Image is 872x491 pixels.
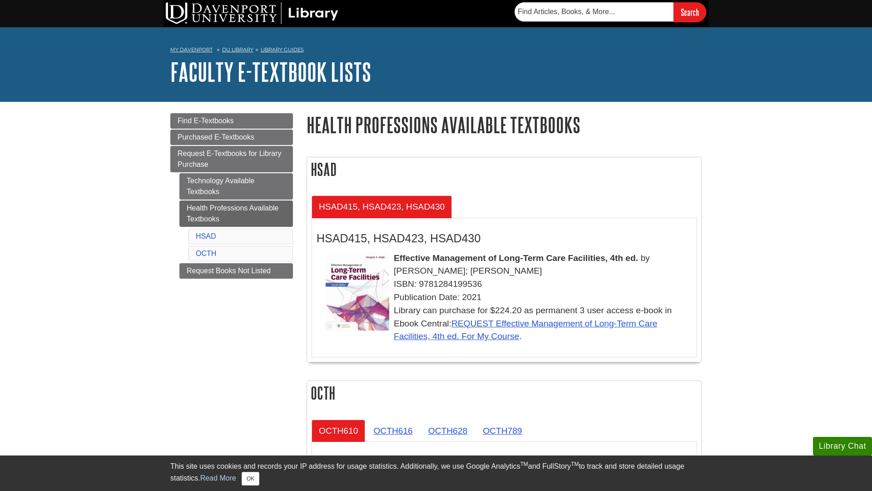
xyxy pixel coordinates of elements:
[166,2,338,24] img: DU Library
[317,232,692,245] h3: HSAD415, HSAD423, HSAD430
[515,2,674,21] input: Find Articles, Books, & More...
[170,461,702,486] div: This site uses cookies and records your IP address for usage statistics. Additionally, we use Goo...
[179,200,293,227] a: Health Professions Available Textbooks
[170,146,293,172] a: Request E-Textbooks for Library Purchase
[261,46,304,53] a: Library Guides
[170,113,293,279] div: Guide Page Menu
[178,133,254,141] span: Purchased E-Textbooks
[476,420,529,442] a: OCTH789
[242,472,259,486] button: Close
[312,420,365,442] a: OCTH610
[178,117,234,125] span: Find E-Textbooks
[307,381,701,405] h2: OCTH
[326,252,389,331] img: Cover Art
[170,130,293,145] a: Purchased E-Textbooks
[515,2,706,22] form: Searches DU Library's articles, books, and more
[394,266,542,276] span: [PERSON_NAME]; [PERSON_NAME]
[813,437,872,456] button: Library Chat
[520,461,528,467] sup: TM
[640,253,649,263] span: by
[366,420,420,442] a: OCTH616
[394,319,658,341] a: REQUEST Effective Management of Long-Term Care Facilities, 4th ed. For My Course
[307,157,701,181] h2: HSAD
[200,474,236,482] a: Read More
[674,2,706,22] input: Search
[170,113,293,129] a: Find E-Textbooks
[170,46,213,54] a: My Davenport
[179,173,293,200] a: Technology Available Textbooks
[421,420,475,442] a: OCTH628
[170,58,371,86] a: Faculty E-Textbook Lists
[312,195,452,218] a: HSAD415, HSAD423, HSAD430
[307,113,702,136] h1: Health Professions Available Textbooks
[326,304,692,343] div: Library can purchase for $224.20 as permanent 3 user access e-book in Ebook Central: .
[571,461,579,467] sup: TM
[178,150,282,168] span: Request E-Textbooks for Library Purchase
[170,44,702,58] nav: breadcrumb
[196,250,216,257] a: OCTH
[326,291,692,304] div: Publication Date: 2021
[179,263,293,279] a: Request Books Not Listed
[196,232,216,240] a: HSAD
[222,46,253,53] a: DU Library
[326,278,692,291] div: ISBN: 9781284199536
[394,253,638,263] span: Effective Management of Long-Term Care Facilities, 4th ed.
